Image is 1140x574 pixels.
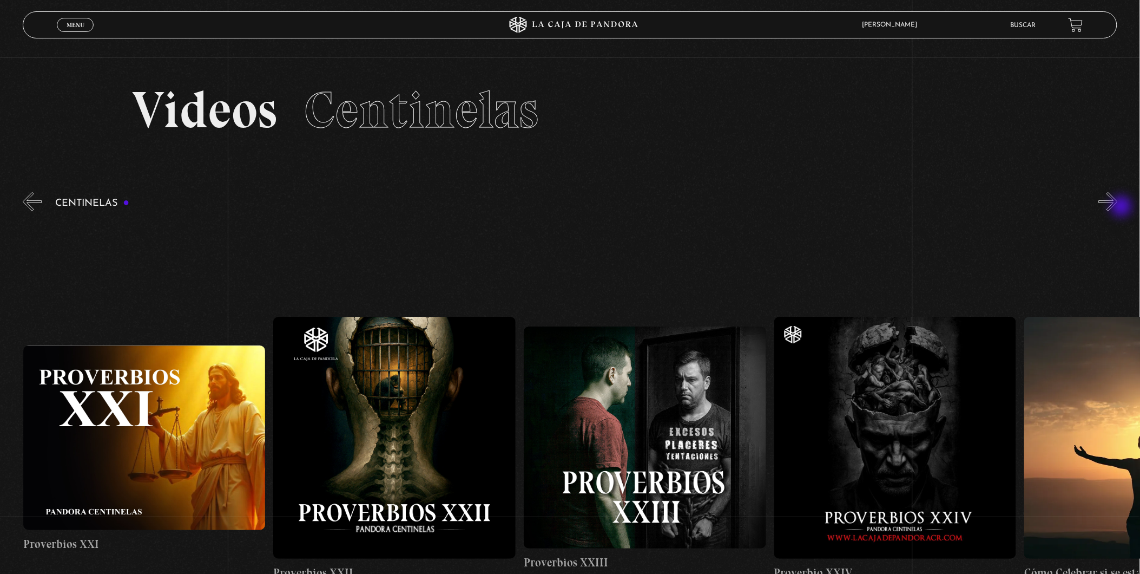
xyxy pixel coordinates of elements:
h3: Centinelas [55,198,129,208]
h4: Proverbios XXI [23,536,266,553]
span: [PERSON_NAME] [856,22,928,28]
h2: Videos [132,84,1007,136]
a: View your shopping cart [1069,18,1083,32]
span: Centinelas [304,79,538,141]
button: Next [1099,192,1118,211]
span: Cerrar [63,31,88,38]
span: Menu [67,22,84,28]
a: Buscar [1011,22,1036,29]
h4: Proverbios XXIII [524,554,766,571]
button: Previous [23,192,42,211]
